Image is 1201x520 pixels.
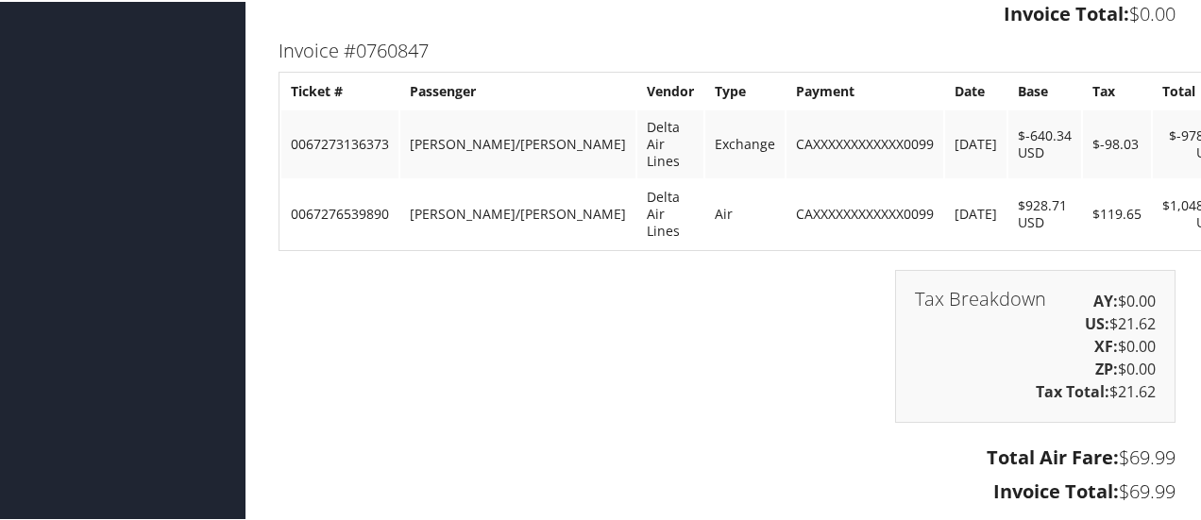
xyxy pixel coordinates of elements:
th: Tax [1083,73,1151,107]
td: CAXXXXXXXXXXXX0099 [787,178,943,246]
td: Exchange [705,109,785,176]
h3: Tax Breakdown [915,288,1046,307]
th: Ticket # [281,73,398,107]
td: $-98.03 [1083,109,1151,176]
td: 0067276539890 [281,178,398,246]
td: $-640.34 USD [1008,109,1081,176]
h3: $69.99 [279,477,1176,503]
th: Vendor [637,73,703,107]
td: Air [705,178,785,246]
td: $119.65 [1083,178,1151,246]
td: Delta Air Lines [637,178,703,246]
td: Delta Air Lines [637,109,703,176]
th: Type [705,73,785,107]
strong: Tax Total: [1036,379,1109,400]
td: [DATE] [945,109,1006,176]
td: [PERSON_NAME]/[PERSON_NAME] [400,178,635,246]
td: [DATE] [945,178,1006,246]
td: $928.71 USD [1008,178,1081,246]
th: Date [945,73,1006,107]
div: $0.00 $21.62 $0.00 $0.00 $21.62 [895,268,1176,421]
td: 0067273136373 [281,109,398,176]
th: Base [1008,73,1081,107]
strong: AY: [1093,289,1118,310]
th: Passenger [400,73,635,107]
td: [PERSON_NAME]/[PERSON_NAME] [400,109,635,176]
h3: Invoice #0760847 [279,36,1176,62]
td: CAXXXXXXXXXXXX0099 [787,109,943,176]
strong: Total Air Fare: [987,443,1119,468]
strong: Invoice Total: [993,477,1119,502]
th: Payment [787,73,943,107]
strong: XF: [1094,334,1118,355]
strong: US: [1085,311,1109,332]
strong: ZP: [1095,357,1118,377]
h3: $69.99 [279,443,1176,469]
